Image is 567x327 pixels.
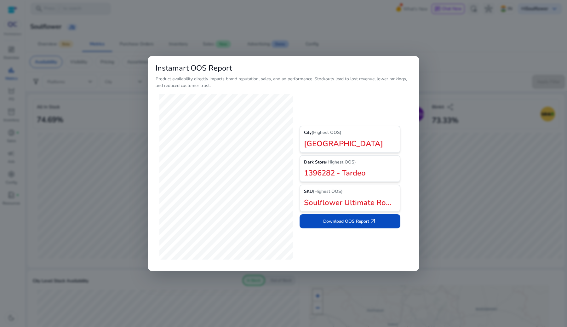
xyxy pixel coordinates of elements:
h5: Dark Store [304,160,396,165]
p: Product availability directly impacts brand reputation, sales, and ad performance. Stockouts lead... [156,76,411,89]
span: arrow_outward [369,217,377,225]
h2: Instamart OOS Report [156,64,411,73]
h2: [GEOGRAPHIC_DATA] [304,139,396,148]
h2: 1396282 - Tardeo [304,169,396,178]
h5: SKU [304,189,396,194]
span: (Highest OOS) [312,129,341,135]
span: (Highest OOS) [313,188,343,194]
button: Download OOS Reportarrow_outward [300,214,400,228]
h5: City [304,130,396,135]
h2: Soulflower Ultimate Romance Kit - 850 g [304,198,396,207]
span: (Highest OOS) [326,159,356,165]
span: Download OOS Report [323,217,377,225]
